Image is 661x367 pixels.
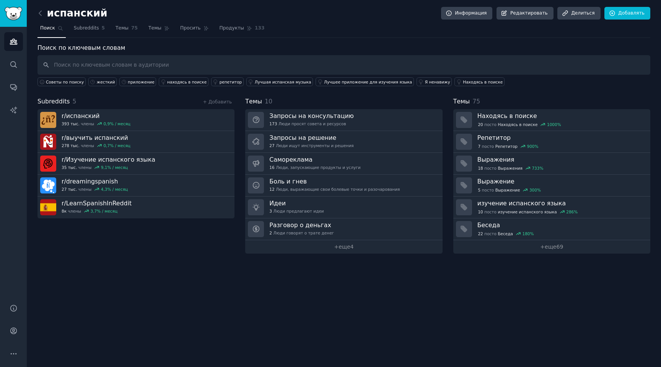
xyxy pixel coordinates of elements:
font: Темы [116,25,129,31]
a: находясь в поиске [159,77,208,86]
a: Subreddits5 [71,22,107,38]
font: Темы [245,98,262,105]
font: о [494,122,496,127]
font: Беседа [498,231,513,236]
font: Люди просят совета и ресурсов [278,121,346,126]
font: Советы по поиску [46,80,84,84]
a: r/Изучение испанского языка35 тыс.члены9,1% / месяц [37,153,234,175]
font: 0,9 [103,121,110,126]
font: 20 [478,122,483,127]
font: 5 [102,25,105,31]
font: изучение испанского языка [477,200,566,207]
font: о [494,210,496,214]
a: + Добавить [203,99,232,105]
font: Темы [453,98,470,105]
font: Редактировать [510,10,548,16]
font: 10 [478,210,483,214]
font: % / месяц [110,143,130,148]
font: Темы [148,25,161,31]
img: Логотип GummySearch [5,7,22,20]
font: Просить [180,25,201,31]
font: 35 тыс. [62,165,77,170]
font: 300 [529,188,537,192]
font: Репетитор [477,134,511,141]
font: пост [484,166,494,170]
font: Люди, запускающие продукты и услуги [276,165,360,170]
a: Выражения18посто​Выражения733% [453,153,650,175]
font: 733 [532,166,539,170]
font: % / месяц [107,165,128,170]
font: 3 [269,209,272,213]
font: 2 [269,231,272,235]
font: % [537,188,541,192]
font: Я ненавижу [425,80,450,84]
font: % [535,144,539,149]
img: выучить испанский язык [40,134,56,150]
font: Subreddits [37,98,70,105]
a: Находясь в поиске20посто​Находясь в поиске1000% [453,109,650,131]
font: % / месяц [110,121,130,126]
font: Находясь в поиске [463,80,503,84]
a: приложение [119,77,156,86]
font: Запросы на консультацию [269,112,354,120]
font: % [530,231,534,236]
font: 12 [269,187,274,192]
a: Продукты133 [217,22,267,38]
a: Запросы на консультацию173Люди просят совета и ресурсов [245,109,442,131]
font: 4,3 [101,187,107,192]
font: 3,7 [91,209,97,213]
a: Редактировать [497,7,554,20]
font: r/ [62,156,66,163]
font: Беседа [477,221,500,229]
font: Поиск по ключевым словам [37,44,125,51]
a: r/выучить испанский278 тыс.члены0,7% / месяц [37,131,234,153]
font: еще [545,244,556,250]
a: r/испанский393 тыс.члены0,9% / месяц [37,109,234,131]
input: Поиск по ключевым словам в аудитории [37,55,650,75]
font: 133 [255,25,265,31]
font: приложение [128,80,155,84]
font: пост [484,231,494,236]
font: изучение испанского языка [498,210,557,214]
button: Советы по поиску [37,77,86,86]
font: Subreddits [74,25,99,31]
font: 22 [478,231,483,236]
a: r/LearnSpanishInReddit8кчлены3,7% / месяц [37,197,234,218]
font: % [539,166,543,170]
font: 10 [265,98,272,105]
a: Просить [177,22,212,38]
font: r/ [62,178,66,185]
font: Разговор о деньгах [269,221,331,229]
font: 278 тыс. [62,143,80,148]
font: Выражения [498,166,523,170]
font: 7 [478,144,480,149]
a: Находясь в поиске [454,77,505,86]
a: Я ненавижу [417,77,452,86]
font: r/ [62,112,66,120]
font: репетитор [220,80,242,84]
font: 180 [523,231,530,236]
font: испанский [47,7,107,19]
font: % / месяц [107,187,128,192]
font: % [557,122,561,127]
font: 0,7 [103,143,110,148]
font: 27 тыс. [62,187,77,192]
font: Поиск [40,25,55,31]
font: 5 [73,98,77,105]
font: Информация [455,10,487,16]
a: Добавлять [604,7,650,20]
font: 286 [566,210,574,214]
font: члены [68,209,81,213]
font: Лучшее приложение для изучения языка [324,80,412,84]
a: Поиск [37,22,66,38]
a: жесткий [88,77,117,86]
font: испанский [66,112,100,120]
font: Люди предлагают идеи [274,209,324,213]
font: Люди, выражающие свои болевые точки и разочарования [276,187,400,192]
a: Разговор о деньгах2Люди говорят о трате денег [245,218,442,240]
font: % [574,210,578,214]
font: Выражения [477,156,514,163]
font: LearnSpanishInReddit [66,200,132,207]
font: 27 [269,143,274,148]
font: Выражение [495,188,520,192]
